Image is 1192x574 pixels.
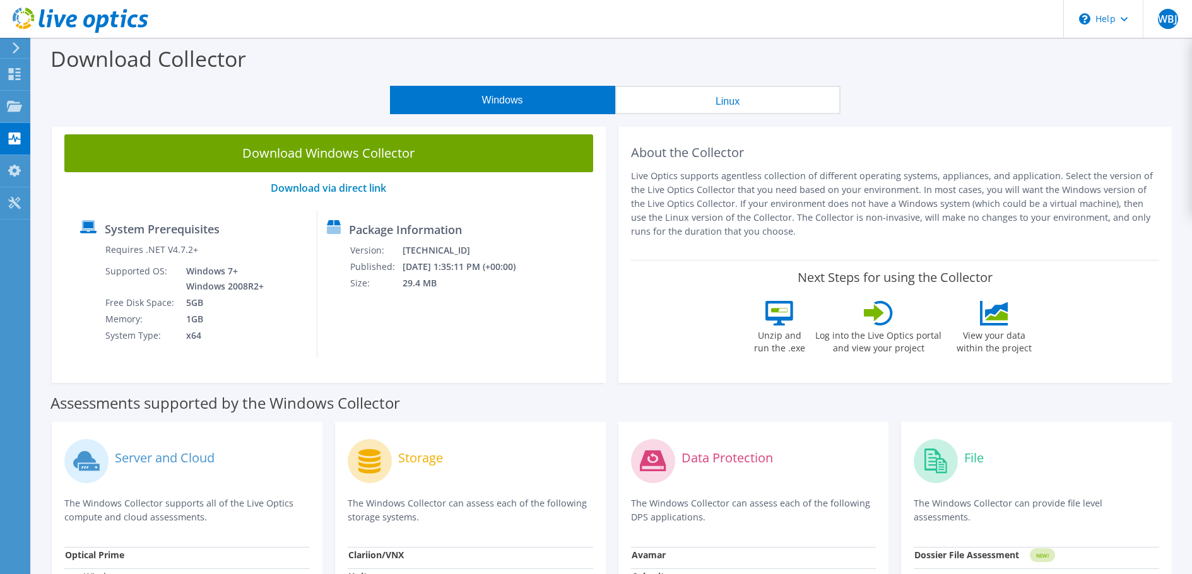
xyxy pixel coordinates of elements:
[615,86,841,114] button: Linux
[631,145,1160,160] h2: About the Collector
[1158,9,1178,29] span: WBJ
[64,496,310,524] p: The Windows Collector supports all of the Live Optics compute and cloud assessments.
[65,549,124,561] strong: Optical Prime
[105,223,220,235] label: System Prerequisites
[348,549,404,561] strong: Clariion/VNX
[798,270,993,285] label: Next Steps for using the Collector
[50,44,246,73] label: Download Collector
[750,325,808,354] label: Unzip and run the .exe
[815,325,942,354] label: Log into the Live Optics portal and view your project
[1036,552,1049,559] tspan: NEW!
[350,242,402,259] td: Version:
[64,134,593,172] a: Download Windows Collector
[105,263,177,295] td: Supported OS:
[105,295,177,311] td: Free Disk Space:
[115,452,215,464] label: Server and Cloud
[350,259,402,275] td: Published:
[105,327,177,344] td: System Type:
[349,223,462,236] label: Package Information
[914,549,1019,561] strong: Dossier File Assessment
[177,295,266,311] td: 5GB
[177,327,266,344] td: x64
[105,311,177,327] td: Memory:
[964,452,984,464] label: File
[271,181,386,195] a: Download via direct link
[350,275,402,291] td: Size:
[50,397,400,409] label: Assessments supported by the Windows Collector
[348,496,593,524] p: The Windows Collector can assess each of the following storage systems.
[402,242,533,259] td: [TECHNICAL_ID]
[914,496,1159,524] p: The Windows Collector can provide file level assessments.
[682,452,773,464] label: Data Protection
[948,325,1039,354] label: View your data within the project
[398,452,443,464] label: Storage
[631,169,1160,238] p: Live Optics supports agentless collection of different operating systems, appliances, and applica...
[632,549,666,561] strong: Avamar
[105,243,198,256] label: Requires .NET V4.7.2+
[1079,13,1090,25] svg: \n
[177,263,266,295] td: Windows 7+ Windows 2008R2+
[390,86,615,114] button: Windows
[402,259,533,275] td: [DATE] 1:35:11 PM (+00:00)
[631,496,876,524] p: The Windows Collector can assess each of the following DPS applications.
[402,275,533,291] td: 29.4 MB
[177,311,266,327] td: 1GB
